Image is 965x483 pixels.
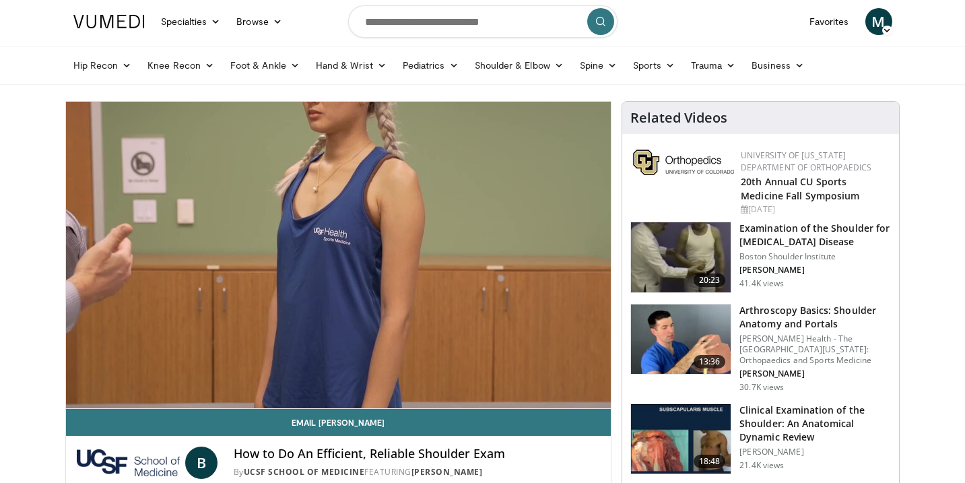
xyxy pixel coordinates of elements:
[467,52,572,79] a: Shoulder & Elbow
[633,150,734,175] img: 355603a8-37da-49b6-856f-e00d7e9307d3.png.150x105_q85_autocrop_double_scale_upscale_version-0.2.png
[65,52,140,79] a: Hip Recon
[572,52,625,79] a: Spine
[739,265,891,276] p: [PERSON_NAME]
[739,278,784,289] p: 41.4K views
[222,52,308,79] a: Foot & Ankle
[234,447,600,461] h4: How to Do An Efficient, Reliable Shoulder Exam
[77,447,180,479] img: UCSF School of Medicine
[228,8,290,35] a: Browse
[308,52,395,79] a: Hand & Wrist
[739,251,891,262] p: Boston Shoulder Institute
[694,273,726,287] span: 20:23
[153,8,229,35] a: Specialties
[694,455,726,468] span: 18:48
[66,102,611,409] video-js: Video Player
[741,203,888,216] div: [DATE]
[694,355,726,368] span: 13:36
[185,447,218,479] a: B
[630,110,727,126] h4: Related Videos
[66,409,611,436] a: Email [PERSON_NAME]
[73,15,145,28] img: VuMedi Logo
[743,52,812,79] a: Business
[631,404,731,474] img: 275771_0002_1.png.150x105_q85_crop-smart_upscale.jpg
[865,8,892,35] a: M
[801,8,857,35] a: Favorites
[631,304,731,375] img: 9534a039-0eaa-4167-96cf-d5be049a70d8.150x105_q85_crop-smart_upscale.jpg
[139,52,222,79] a: Knee Recon
[630,304,891,393] a: 13:36 Arthroscopy Basics: Shoulder Anatomy and Portals [PERSON_NAME] Health - The [GEOGRAPHIC_DAT...
[741,175,859,202] a: 20th Annual CU Sports Medicine Fall Symposium
[625,52,683,79] a: Sports
[739,222,891,249] h3: Examination of the Shoulder for [MEDICAL_DATA] Disease
[630,404,891,475] a: 18:48 Clinical Examination of the Shoulder: An Anatomical Dynamic Review [PERSON_NAME] 21.4K views
[739,447,891,457] p: [PERSON_NAME]
[739,460,784,471] p: 21.4K views
[631,222,731,292] img: Screen_shot_2010-09-13_at_8.52.47_PM_1.png.150x105_q85_crop-smart_upscale.jpg
[234,466,600,478] div: By FEATURING
[683,52,744,79] a: Trauma
[411,466,483,478] a: [PERSON_NAME]
[741,150,871,173] a: University of [US_STATE] Department of Orthopaedics
[739,404,891,444] h3: Clinical Examination of the Shoulder: An Anatomical Dynamic Review
[348,5,618,38] input: Search topics, interventions
[395,52,467,79] a: Pediatrics
[244,466,365,478] a: UCSF School of Medicine
[739,368,891,379] p: [PERSON_NAME]
[739,333,891,366] p: [PERSON_NAME] Health - The [GEOGRAPHIC_DATA][US_STATE]: Orthopaedics and Sports Medicine
[739,304,891,331] h3: Arthroscopy Basics: Shoulder Anatomy and Portals
[630,222,891,293] a: 20:23 Examination of the Shoulder for [MEDICAL_DATA] Disease Boston Shoulder Institute [PERSON_NA...
[739,382,784,393] p: 30.7K views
